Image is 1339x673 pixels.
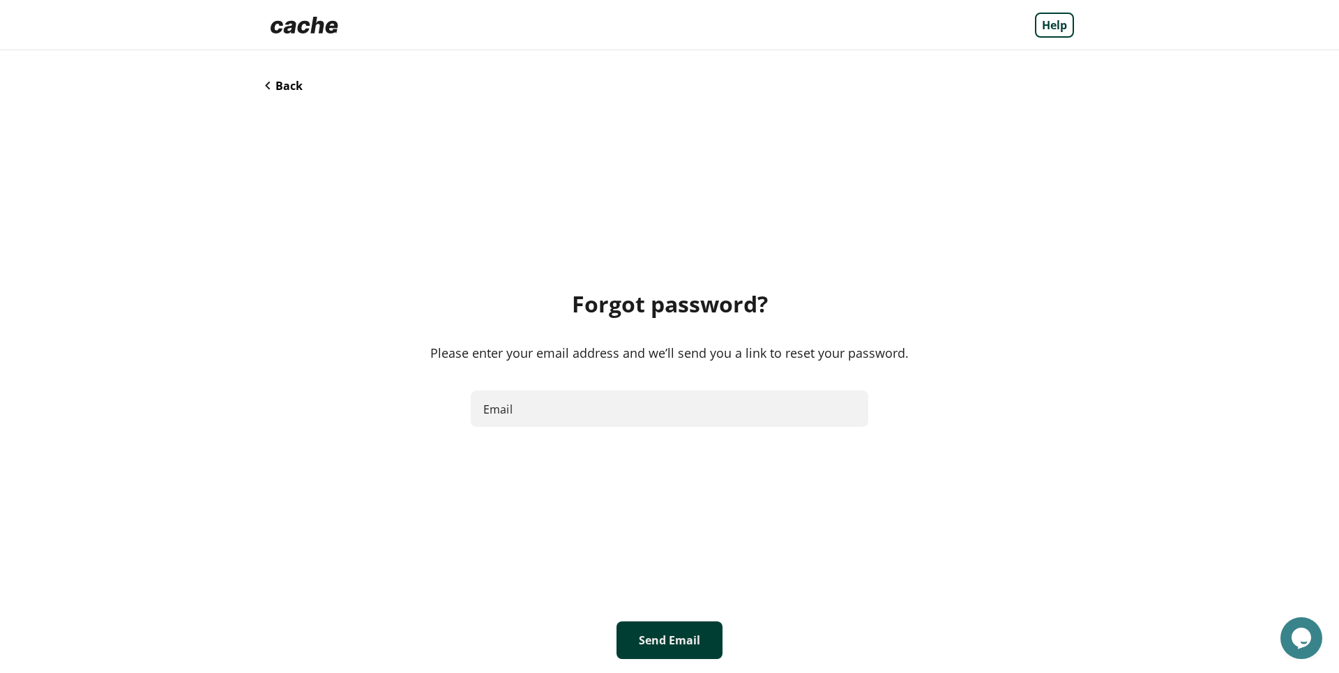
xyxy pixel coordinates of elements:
[265,78,303,93] button: Back
[1035,13,1074,38] a: Help
[265,11,344,39] img: Logo
[572,290,768,318] div: Forgot password?
[616,621,723,659] button: Send Email
[430,343,909,363] div: Please enter your email address and we’ll send you a link to reset your password.
[265,82,270,90] img: Back Icon
[1280,617,1325,659] iframe: chat widget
